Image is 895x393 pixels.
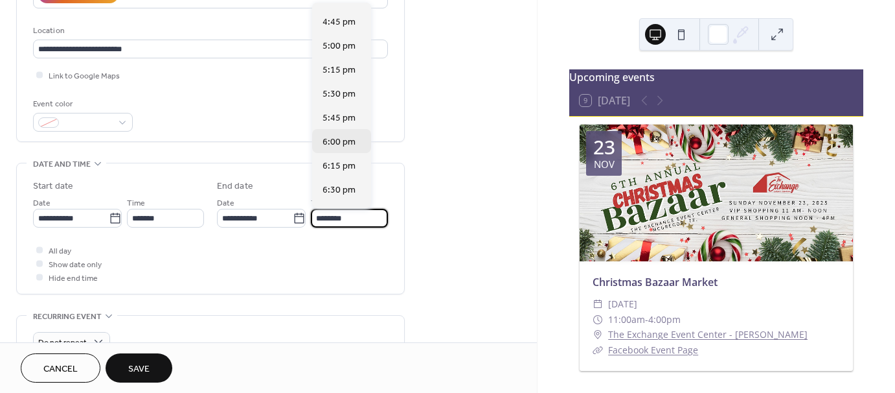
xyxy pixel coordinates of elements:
a: The Exchange Event Center - [PERSON_NAME] [608,327,808,342]
span: 5:45 pm [323,112,356,125]
div: ​ [593,296,603,312]
span: 4:00pm [648,312,681,327]
span: - [645,312,648,327]
span: 6:45 pm [323,208,356,221]
div: ​ [593,327,603,342]
span: 11:00am [608,312,645,327]
span: Time [127,196,145,210]
span: [DATE] [608,296,637,312]
span: 6:00 pm [323,136,356,149]
span: Cancel [43,363,78,376]
div: Nov [594,160,615,169]
span: 5:15 pm [323,64,356,77]
div: ​ [593,312,603,327]
a: Facebook Event Page [608,344,698,356]
div: ​ [593,342,603,358]
span: 5:30 pm [323,88,356,101]
span: Do not repeat [38,335,87,350]
a: Christmas Bazaar Market [593,275,718,289]
div: Start date [33,180,73,193]
div: Upcoming events [569,69,863,85]
span: 6:30 pm [323,184,356,197]
span: All day [49,244,71,258]
span: Link to Google Maps [49,69,120,83]
span: 6:15 pm [323,160,356,173]
span: Recurring event [33,310,102,324]
button: Cancel [21,353,100,383]
span: Show date only [49,258,102,272]
button: Save [106,353,172,383]
span: Hide end time [49,272,98,285]
span: Time [311,196,329,210]
span: Save [128,363,150,376]
span: Date [33,196,51,210]
span: Date and time [33,158,91,171]
div: End date [217,180,253,193]
span: Date [217,196,234,210]
div: Event color [33,97,130,111]
span: 5:00 pm [323,40,356,53]
span: 4:45 pm [323,16,356,29]
div: Location [33,24,385,38]
div: 23 [593,137,615,157]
